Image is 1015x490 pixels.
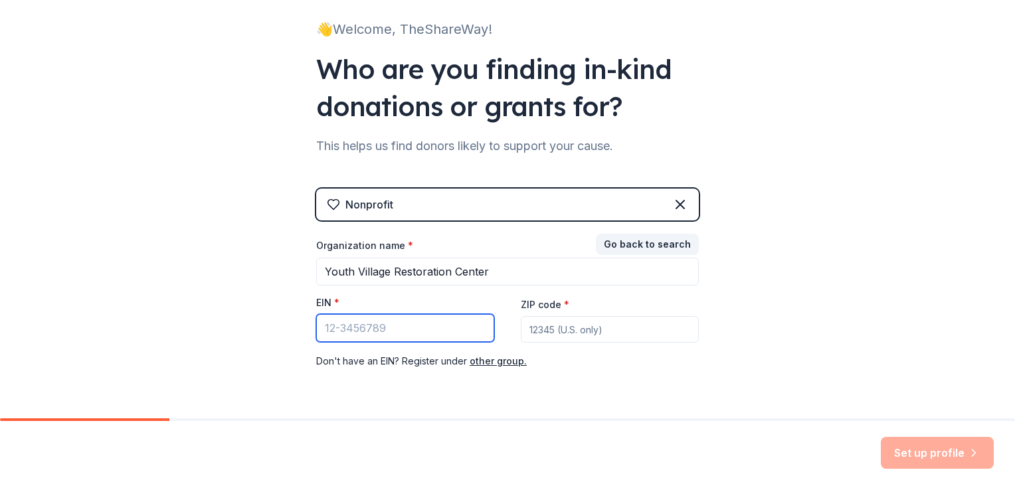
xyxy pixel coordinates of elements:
input: American Red Cross [316,258,699,286]
input: 12345 (U.S. only) [521,316,699,343]
div: Who are you finding in-kind donations or grants for? [316,50,699,125]
div: Don ' t have an EIN? Register under [316,353,699,369]
label: ZIP code [521,298,569,311]
label: Organization name [316,239,413,252]
button: Go back to search [596,234,699,255]
div: 👋 Welcome, TheShareWay! [316,19,699,40]
input: 12-3456789 [316,314,494,342]
label: EIN [316,296,339,309]
div: Nonprofit [345,197,393,212]
div: This helps us find donors likely to support your cause. [316,135,699,157]
button: other group. [470,353,527,369]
